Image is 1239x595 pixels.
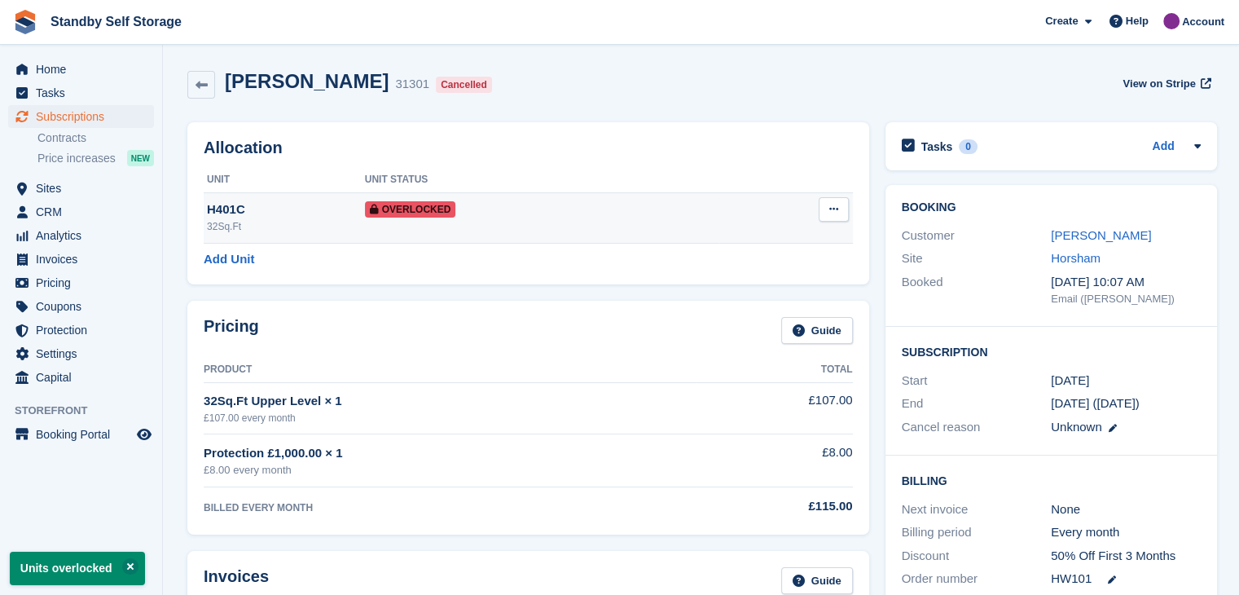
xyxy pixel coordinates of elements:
[36,271,134,294] span: Pricing
[37,149,154,167] a: Price increases NEW
[36,248,134,271] span: Invoices
[902,201,1201,214] h2: Booking
[902,570,1052,588] div: Order number
[36,366,134,389] span: Capital
[8,248,154,271] a: menu
[127,150,154,166] div: NEW
[225,70,389,92] h2: [PERSON_NAME]
[1051,547,1201,566] div: 50% Off First 3 Months
[1051,228,1151,242] a: [PERSON_NAME]
[207,201,365,219] div: H401C
[36,105,134,128] span: Subscriptions
[902,472,1201,488] h2: Billing
[8,295,154,318] a: menu
[1045,13,1078,29] span: Create
[781,567,853,594] a: Guide
[1051,251,1101,265] a: Horsham
[696,434,852,487] td: £8.00
[134,425,154,444] a: Preview store
[1116,70,1215,97] a: View on Stripe
[204,139,853,157] h2: Allocation
[204,167,365,193] th: Unit
[395,75,429,94] div: 31301
[36,295,134,318] span: Coupons
[921,139,953,154] h2: Tasks
[902,547,1052,566] div: Discount
[204,444,696,463] div: Protection £1,000.00 × 1
[1051,396,1140,410] span: [DATE] ([DATE])
[1163,13,1180,29] img: Sue Ford
[36,201,134,223] span: CRM
[8,271,154,294] a: menu
[13,10,37,34] img: stora-icon-8386f47178a22dfd0bd8f6a31ec36ba5ce8667c1dd55bd0f319d3a0aa187defe.svg
[902,227,1052,245] div: Customer
[902,394,1052,413] div: End
[36,82,134,104] span: Tasks
[204,411,696,425] div: £107.00 every month
[37,130,154,146] a: Contracts
[8,82,154,104] a: menu
[8,105,154,128] a: menu
[8,224,154,247] a: menu
[204,392,696,411] div: 32Sq.Ft Upper Level × 1
[902,343,1201,359] h2: Subscription
[1051,372,1089,390] time: 2024-02-01 00:00:00 UTC
[696,497,852,516] div: £115.00
[781,317,853,344] a: Guide
[204,500,696,515] div: BILLED EVERY MONTH
[902,500,1052,519] div: Next invoice
[8,177,154,200] a: menu
[902,273,1052,307] div: Booked
[1051,523,1201,542] div: Every month
[204,567,269,594] h2: Invoices
[902,418,1052,437] div: Cancel reason
[1051,420,1102,434] span: Unknown
[36,58,134,81] span: Home
[37,151,116,166] span: Price increases
[1051,500,1201,519] div: None
[36,423,134,446] span: Booking Portal
[959,139,978,154] div: 0
[207,219,365,234] div: 32Sq.Ft
[36,319,134,342] span: Protection
[365,167,719,193] th: Unit Status
[1051,570,1092,588] span: HW101
[902,372,1052,390] div: Start
[1126,13,1149,29] span: Help
[36,342,134,365] span: Settings
[204,357,696,383] th: Product
[36,177,134,200] span: Sites
[8,423,154,446] a: menu
[8,319,154,342] a: menu
[1051,273,1201,292] div: [DATE] 10:07 AM
[902,523,1052,542] div: Billing period
[8,201,154,223] a: menu
[696,357,852,383] th: Total
[8,366,154,389] a: menu
[902,249,1052,268] div: Site
[36,224,134,247] span: Analytics
[44,8,188,35] a: Standby Self Storage
[204,317,259,344] h2: Pricing
[1051,291,1201,307] div: Email ([PERSON_NAME])
[365,201,456,218] span: Overlocked
[1182,14,1224,30] span: Account
[696,382,852,434] td: £107.00
[15,403,162,419] span: Storefront
[436,77,492,93] div: Cancelled
[204,250,254,269] a: Add Unit
[1123,76,1195,92] span: View on Stripe
[204,462,696,478] div: £8.00 every month
[10,552,145,585] p: Units overlocked
[8,342,154,365] a: menu
[1152,138,1174,156] a: Add
[8,58,154,81] a: menu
